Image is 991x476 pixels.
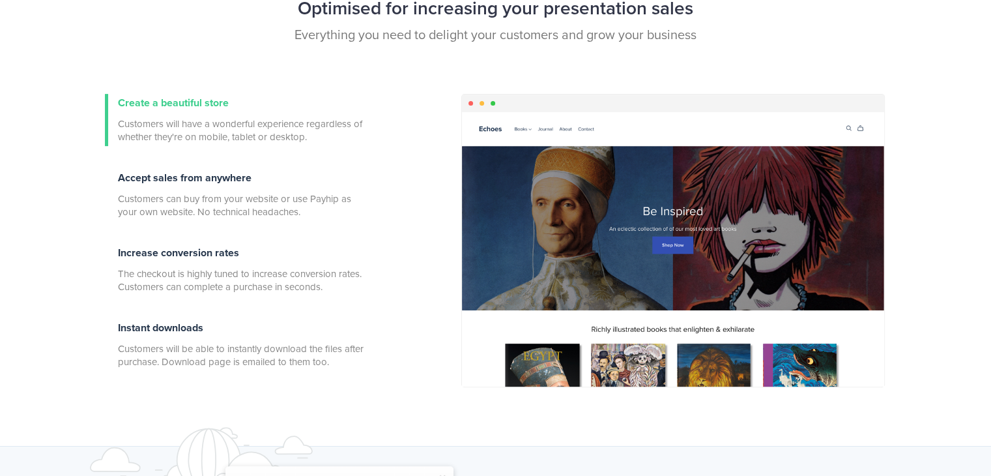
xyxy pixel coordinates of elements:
[105,26,887,45] p: Everything you need to delight your customers and grow your business
[105,244,366,296] a: Increase conversion rates The checkout is highly tuned to increase conversion rates. Customers ca...
[118,192,366,218] span: Customers can buy from your website or use Payhip as your own website. No technical headaches.
[118,267,366,293] span: The checkout is highly tuned to increase conversion rates. Customers can complete a purchase in s...
[118,171,251,185] span: Accept sales from anywhere
[118,97,229,110] span: Create a beautiful store
[105,319,366,371] a: Instant downloads Customers will be able to instantly download the files after purchase. Download...
[105,169,366,221] a: Accept sales from anywhere Customers can buy from your website or use Payhip as your own website....
[105,94,366,146] a: Create a beautiful store Customers will have a wonderful experience regardless of whether they're...
[118,342,366,368] span: Customers will be able to instantly download the files after purchase. Download page is emailed t...
[118,321,203,335] span: Instant downloads
[118,246,239,260] span: Increase conversion rates
[118,117,366,143] span: Customers will have a wonderful experience regardless of whether they're on mobile, tablet or des...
